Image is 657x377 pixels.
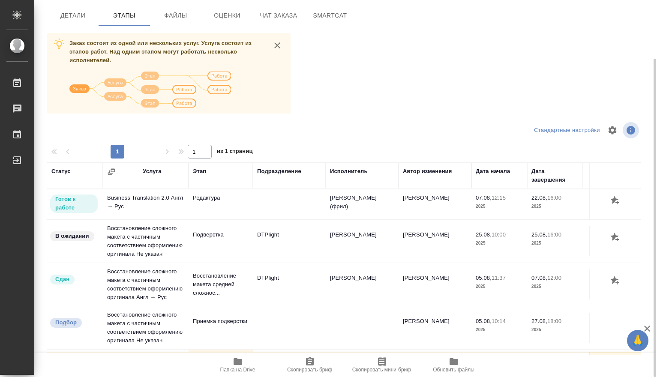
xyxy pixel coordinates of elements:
[55,232,89,240] p: В ожидании
[55,318,77,327] p: Подбор
[627,330,648,351] button: 🙏
[531,275,547,281] p: 07.08,
[587,317,634,326] p: 0
[547,318,561,324] p: 18:00
[399,189,471,219] td: [PERSON_NAME]
[399,226,471,256] td: [PERSON_NAME]
[492,275,506,281] p: 11:37
[547,275,561,281] p: 12:00
[476,231,492,238] p: 25.08,
[107,168,116,176] button: Сгруппировать
[492,194,506,201] p: 12:15
[476,202,523,211] p: 2025
[531,194,547,201] p: 22.08,
[155,10,196,21] span: Файлы
[352,367,411,373] span: Скопировать мини-бриф
[492,231,506,238] p: 10:00
[193,230,249,239] p: Подверстка
[193,317,249,326] p: Приемка подверстки
[532,124,602,137] div: split button
[399,269,471,299] td: [PERSON_NAME]
[531,318,547,324] p: 27.08,
[143,167,161,176] div: Услуга
[346,353,418,377] button: Скопировать мини-бриф
[103,220,189,263] td: Восстановление сложного макета с частичным соответствием оформлению оригинала Не указан
[547,231,561,238] p: 16:00
[274,353,346,377] button: Скопировать бриф
[492,318,506,324] p: 10:14
[630,332,645,350] span: 🙏
[258,10,299,21] span: Чат заказа
[531,167,579,184] div: Дата завершения
[587,282,634,291] p: страница
[220,367,255,373] span: Папка на Drive
[476,239,523,248] p: 2025
[531,326,579,334] p: 2025
[253,269,326,299] td: DTPlight
[55,195,93,212] p: Готов к работе
[476,318,492,324] p: 05.08,
[271,39,284,52] button: close
[476,275,492,281] p: 05.08,
[51,167,71,176] div: Статус
[602,120,623,141] span: Настроить таблицу
[587,274,634,282] p: 185
[531,239,579,248] p: 2025
[531,231,547,238] p: 25.08,
[193,194,249,202] p: Редактура
[207,10,248,21] span: Оценки
[287,367,332,373] span: Скопировать бриф
[531,202,579,211] p: 2025
[531,282,579,291] p: 2025
[217,146,253,159] span: из 1 страниц
[418,353,490,377] button: Обновить файлы
[309,10,351,21] span: SmartCat
[587,230,634,239] p: 185
[433,367,474,373] span: Обновить файлы
[399,313,471,343] td: [PERSON_NAME]
[476,167,510,176] div: Дата начала
[330,167,368,176] div: Исполнитель
[587,202,634,211] p: слово
[69,40,252,63] span: Заказ состоит из одной или нескольких услуг. Услуга состоит из этапов работ. Над одним этапом мог...
[326,226,399,256] td: [PERSON_NAME]
[326,269,399,299] td: [PERSON_NAME]
[476,282,523,291] p: 2025
[52,10,93,21] span: Детали
[257,167,301,176] div: Подразделение
[104,10,145,21] span: Этапы
[103,189,189,219] td: Business Translation 2.0 Англ → Рус
[476,194,492,201] p: 07.08,
[403,167,452,176] div: Автор изменения
[547,194,561,201] p: 16:00
[587,239,634,248] p: Страница А4
[608,194,623,208] button: Добавить оценку
[326,189,399,219] td: [PERSON_NAME] (фрил)
[608,274,623,288] button: Добавить оценку
[476,326,523,334] p: 2025
[193,167,206,176] div: Этап
[202,353,274,377] button: Папка на Drive
[55,275,69,284] p: Сдан
[103,306,189,349] td: Восстановление сложного макета с частичным соответствием оформлению оригинала Не указан
[103,263,189,306] td: Восстановление сложного макета с частичным соответствием оформлению оригинала Англ → Рус
[587,326,634,334] p: страница
[253,226,326,256] td: DTPlight
[587,194,634,202] p: 19 929,85
[193,272,249,297] p: Восстановление макета средней сложнос...
[623,122,641,138] span: Посмотреть информацию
